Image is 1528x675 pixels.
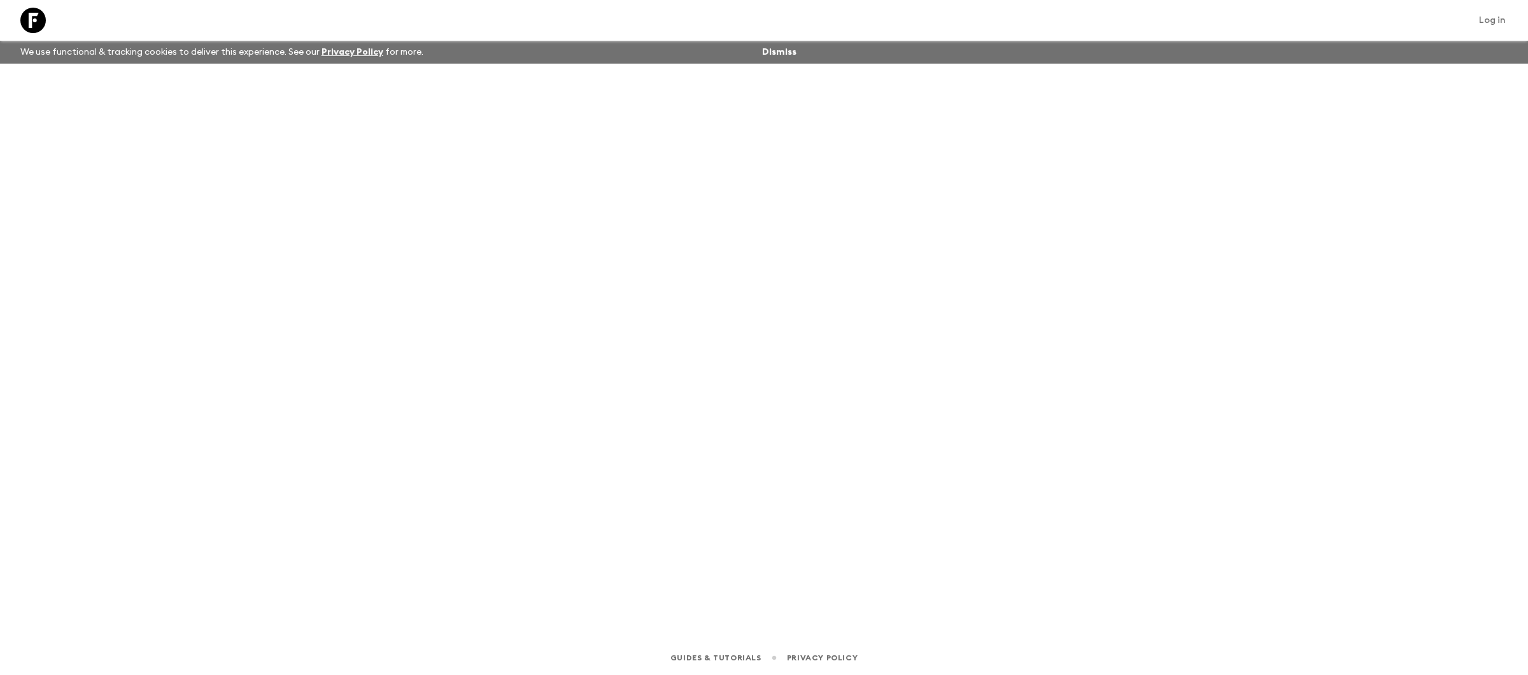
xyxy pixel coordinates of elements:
[759,43,800,61] button: Dismiss
[15,41,428,64] p: We use functional & tracking cookies to deliver this experience. See our for more.
[1472,11,1513,29] a: Log in
[322,48,383,57] a: Privacy Policy
[787,651,858,665] a: Privacy Policy
[670,651,761,665] a: Guides & Tutorials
